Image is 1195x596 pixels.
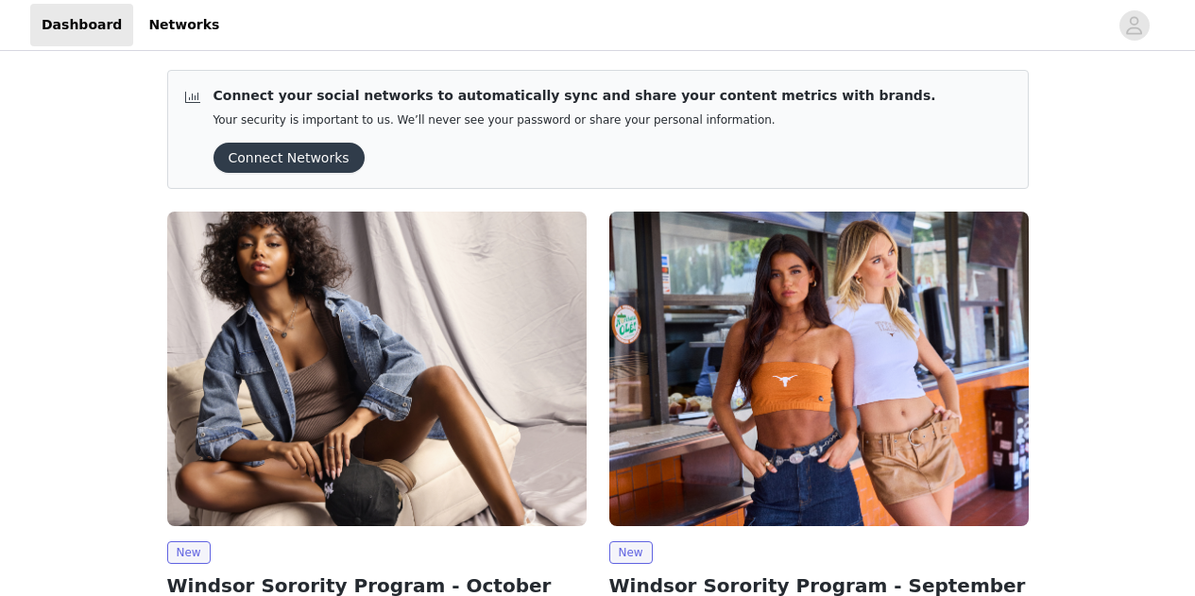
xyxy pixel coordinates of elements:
p: Your security is important to us. We’ll never see your password or share your personal information. [213,113,936,128]
img: Windsor [609,212,1029,526]
p: Connect your social networks to automatically sync and share your content metrics with brands. [213,86,936,106]
div: avatar [1125,10,1143,41]
a: Dashboard [30,4,133,46]
img: Windsor [167,212,587,526]
a: Networks [137,4,230,46]
span: New [167,541,211,564]
button: Connect Networks [213,143,365,173]
span: New [609,541,653,564]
